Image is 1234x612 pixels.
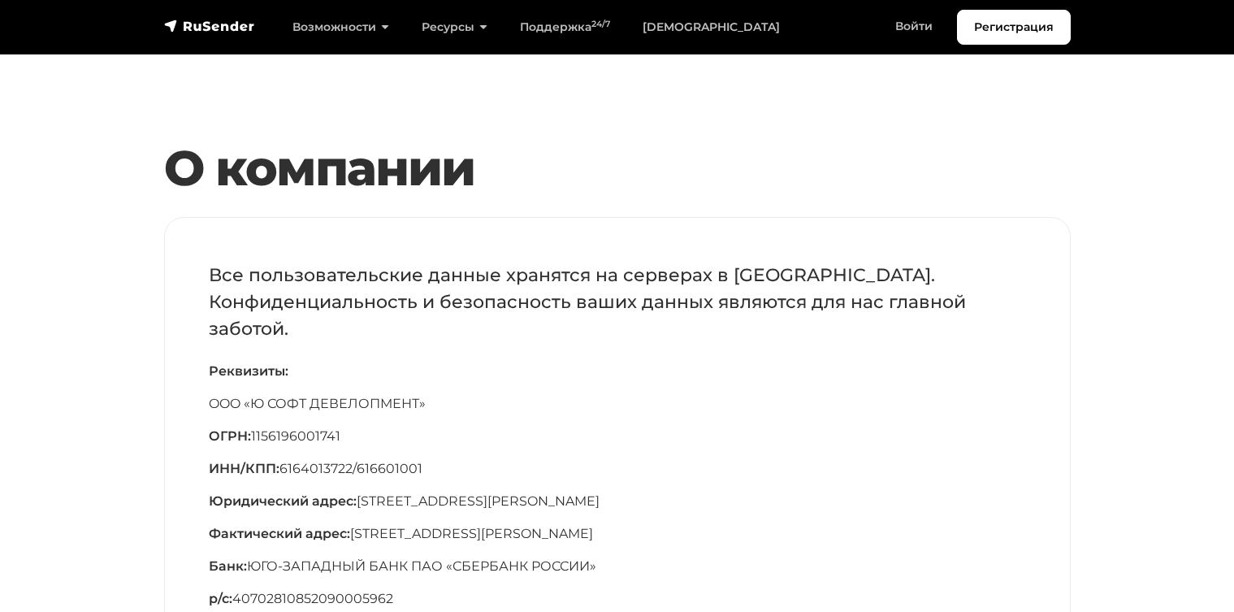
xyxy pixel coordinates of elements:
a: Регистрация [957,10,1071,45]
p: [STREET_ADDRESS][PERSON_NAME] [209,492,1026,511]
span: Юридический адрес: [209,493,357,509]
p: 1156196001741 [209,427,1026,446]
p: 6164013722/616601001 [209,459,1026,479]
a: Войти [879,10,949,43]
a: Ресурсы [405,11,504,44]
sup: 24/7 [591,19,610,29]
span: Реквизиты: [209,363,288,379]
span: р/с: [209,591,232,606]
p: 40702810852090005962 [209,589,1026,609]
p: Все пользовательские данные хранятся на серверах в [GEOGRAPHIC_DATA]. Конфиденциальность и безопа... [209,262,1026,342]
span: ИНН/КПП: [209,461,279,476]
a: Поддержка24/7 [504,11,626,44]
p: [STREET_ADDRESS][PERSON_NAME] [209,524,1026,544]
span: Фактический адрес: [209,526,350,541]
span: ОГРН: [209,428,251,444]
h1: О компании [164,139,1071,197]
p: OOO «Ю СОФТ ДЕВЕЛОПМЕНТ» [209,394,1026,414]
a: [DEMOGRAPHIC_DATA] [626,11,796,44]
a: Возможности [276,11,405,44]
p: ЮГО-ЗАПАДНЫЙ БАНК ПАО «СБЕРБАНК РОССИИ» [209,557,1026,576]
span: Банк: [209,558,247,574]
img: RuSender [164,18,255,34]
